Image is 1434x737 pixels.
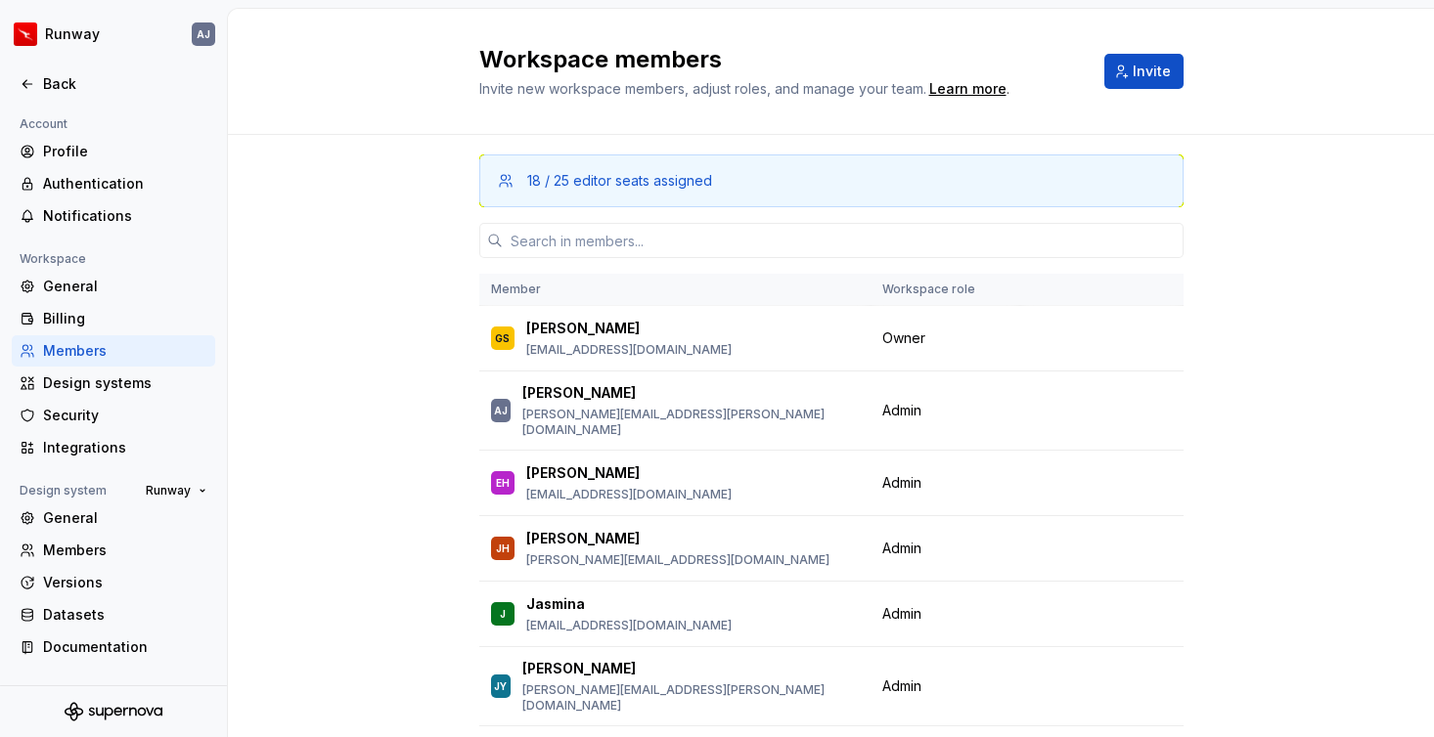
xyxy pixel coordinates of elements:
a: Versions [12,567,215,598]
div: Design systems [43,373,207,393]
div: AJ [197,26,210,42]
p: [PERSON_NAME][EMAIL_ADDRESS][DOMAIN_NAME] [526,552,829,568]
input: Search in members... [503,223,1184,258]
p: [PERSON_NAME] [526,529,640,548]
p: [PERSON_NAME] [522,383,636,403]
a: Billing [12,303,215,334]
span: Admin [882,401,921,420]
div: General [43,508,207,528]
a: Datasets [12,599,215,630]
div: JH [496,539,510,558]
a: General [12,502,215,534]
div: EH [496,473,510,493]
div: Notifications [43,206,207,226]
p: [PERSON_NAME] [526,463,640,483]
a: Profile [12,136,215,167]
span: Admin [882,676,921,696]
a: Authentication [12,168,215,199]
a: Members [12,535,215,566]
div: 18 / 25 editor seats assigned [527,171,712,191]
div: Account [12,112,75,136]
div: JY [494,676,507,696]
div: Members [43,541,207,560]
a: Documentation [12,631,215,663]
a: Learn more [929,79,1007,99]
button: Invite [1104,54,1184,89]
span: . [926,82,1009,97]
svg: Supernova Logo [65,702,162,721]
div: Back [43,74,207,94]
div: Billing [43,309,207,328]
p: [PERSON_NAME] [522,659,636,678]
div: Workspace [12,247,94,271]
div: AJ [494,401,508,420]
span: Invite [1133,62,1171,81]
div: General [43,277,207,296]
div: Runway [45,24,100,44]
p: [PERSON_NAME] [526,319,640,338]
a: General [12,271,215,302]
a: Security [12,400,215,431]
p: [PERSON_NAME][EMAIL_ADDRESS][PERSON_NAME][DOMAIN_NAME] [522,407,859,438]
a: Design systems [12,368,215,399]
div: Documentation [43,637,207,657]
div: Design system [12,479,114,502]
div: Security [43,406,207,425]
th: Workspace role [871,274,1020,306]
p: Jasmina [526,594,585,614]
div: Integrations [43,438,207,457]
th: Member [479,274,871,306]
img: 6b187050-a3ed-48aa-8485-808e17fcee26.png [14,22,37,46]
a: Notifications [12,200,215,232]
span: Owner [882,328,925,348]
div: Members [43,341,207,361]
a: Members [12,335,215,367]
div: Versions [43,573,207,592]
a: Integrations [12,432,215,463]
span: Runway [146,483,191,499]
a: Back [12,68,215,100]
div: Profile [43,142,207,161]
span: Invite new workspace members, adjust roles, and manage your team. [479,80,926,97]
button: RunwayAJ [4,13,223,56]
div: GS [495,328,510,348]
h2: Workspace members [479,44,1081,75]
p: [EMAIL_ADDRESS][DOMAIN_NAME] [526,618,732,633]
p: [EMAIL_ADDRESS][DOMAIN_NAME] [526,342,732,358]
span: Admin [882,473,921,493]
div: Datasets [43,605,207,625]
p: [EMAIL_ADDRESS][DOMAIN_NAME] [526,487,732,502]
span: Admin [882,539,921,558]
p: [PERSON_NAME][EMAIL_ADDRESS][PERSON_NAME][DOMAIN_NAME] [522,682,859,714]
span: Admin [882,604,921,624]
div: J [500,604,506,624]
div: Authentication [43,174,207,194]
